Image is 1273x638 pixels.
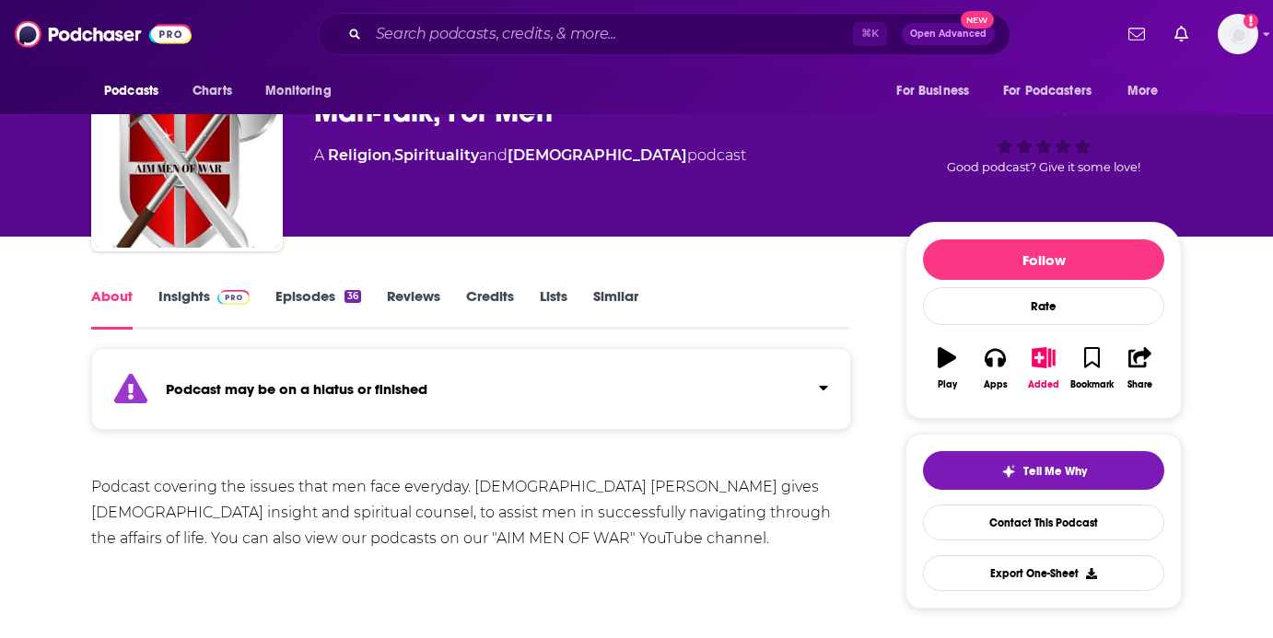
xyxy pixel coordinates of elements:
[1116,335,1164,401] button: Share
[896,78,969,104] span: For Business
[479,146,508,164] span: and
[91,359,851,430] section: Click to expand status details
[104,78,158,104] span: Podcasts
[923,451,1164,490] button: tell me why sparkleTell Me Why
[923,239,1164,280] button: Follow
[1218,14,1258,54] img: User Profile
[275,287,361,330] a: Episodes36
[265,78,331,104] span: Monitoring
[984,379,1008,390] div: Apps
[508,146,687,164] a: [DEMOGRAPHIC_DATA]
[328,146,391,164] a: Religion
[923,287,1164,325] div: Rate
[193,78,232,104] span: Charts
[91,74,182,109] button: open menu
[1023,464,1087,479] span: Tell Me Why
[1244,14,1258,29] svg: Add a profile image
[1167,18,1196,50] a: Show notifications dropdown
[1121,18,1152,50] a: Show notifications dropdown
[1001,464,1016,479] img: tell me why sparkle
[923,335,971,401] button: Play
[158,287,250,330] a: InsightsPodchaser Pro
[217,290,250,305] img: Podchaser Pro
[923,555,1164,591] button: Export One-Sheet
[91,474,851,551] div: Podcast covering the issues that men face everyday. [DEMOGRAPHIC_DATA] [PERSON_NAME] gives [DEMOG...
[938,379,957,390] div: Play
[466,287,514,330] a: Credits
[593,287,638,330] a: Similar
[166,380,427,398] strong: Podcast may be on a hiatus or finished
[318,13,1010,55] div: Search podcasts, credits, & more...
[387,287,440,330] a: Reviews
[1127,78,1159,104] span: More
[1070,379,1114,390] div: Bookmark
[15,17,192,52] img: Podchaser - Follow, Share and Rate Podcasts
[394,146,479,164] a: Spirituality
[971,335,1019,401] button: Apps
[910,29,987,39] span: Open Advanced
[314,145,746,167] div: A podcast
[1115,74,1182,109] button: open menu
[540,287,567,330] a: Lists
[905,76,1182,191] div: Good podcast? Give it some love!
[368,19,853,49] input: Search podcasts, credits, & more...
[1127,379,1152,390] div: Share
[853,22,887,46] span: ⌘ K
[902,23,995,45] button: Open AdvancedNew
[95,64,279,248] img: Man-Talk, For Men
[883,74,992,109] button: open menu
[1068,335,1115,401] button: Bookmark
[961,11,994,29] span: New
[1028,379,1059,390] div: Added
[1218,14,1258,54] span: Logged in as antonettefrontgate
[991,74,1118,109] button: open menu
[91,287,133,330] a: About
[1218,14,1258,54] button: Show profile menu
[947,160,1140,174] span: Good podcast? Give it some love!
[181,74,243,109] a: Charts
[345,290,361,303] div: 36
[391,146,394,164] span: ,
[1003,78,1092,104] span: For Podcasters
[923,505,1164,540] a: Contact This Podcast
[1020,335,1068,401] button: Added
[252,74,355,109] button: open menu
